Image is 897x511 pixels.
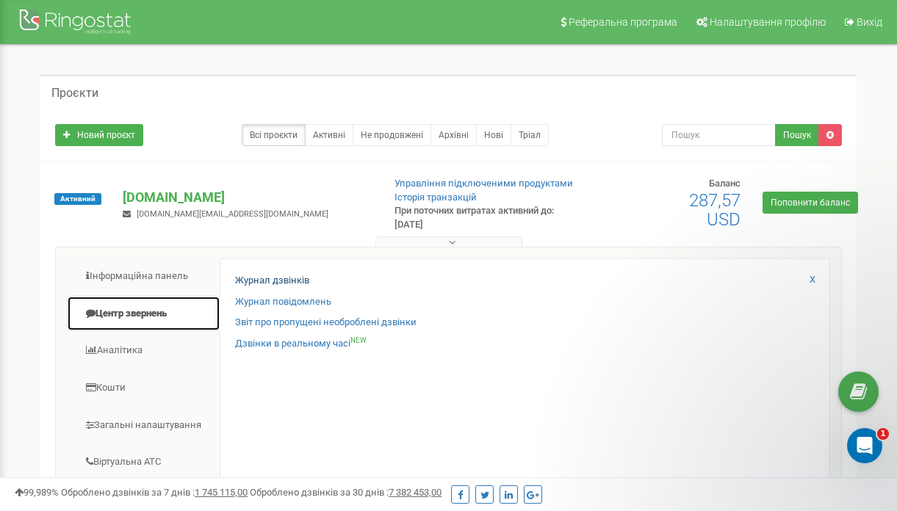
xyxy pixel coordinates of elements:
[476,124,511,146] a: Нові
[51,87,98,100] h5: Проєкти
[775,124,819,146] button: Пошук
[395,204,574,231] p: При поточних витратах активний до: [DATE]
[710,16,826,28] span: Налаштування профілю
[569,16,677,28] span: Реферальна програма
[55,124,143,146] a: Новий проєкт
[235,295,331,309] a: Журнал повідомлень
[353,124,431,146] a: Не продовжені
[763,192,858,214] a: Поповнити баланс
[350,336,367,344] sup: NEW
[810,273,815,287] a: X
[395,178,573,189] a: Управління підключеними продуктами
[67,296,220,332] a: Центр звернень
[662,124,776,146] input: Пошук
[67,444,220,480] a: Віртуальна АТС
[54,193,101,205] span: Активний
[431,124,477,146] a: Архівні
[395,192,477,203] a: Історія транзакцій
[67,333,220,369] a: Аналiтика
[137,209,328,219] span: [DOMAIN_NAME][EMAIL_ADDRESS][DOMAIN_NAME]
[123,188,370,207] p: [DOMAIN_NAME]
[877,428,889,440] span: 1
[250,487,442,498] span: Оброблено дзвінків за 30 днів :
[511,124,549,146] a: Тріал
[242,124,306,146] a: Всі проєкти
[847,428,882,463] iframe: Intercom live chat
[61,487,248,498] span: Оброблено дзвінків за 7 днів :
[389,487,442,498] u: 7 382 453,00
[67,370,220,406] a: Кошти
[857,16,882,28] span: Вихід
[235,316,417,330] a: Звіт про пропущені необроблені дзвінки
[709,178,741,189] span: Баланс
[67,407,220,443] a: Загальні налаштування
[195,487,248,498] u: 1 745 115,00
[15,487,59,498] span: 99,989%
[67,258,220,294] a: Інформаційна панель
[235,337,367,351] a: Дзвінки в реальному часіNEW
[689,190,741,230] span: 287,57 USD
[235,274,309,288] a: Журнал дзвінків
[305,124,353,146] a: Активні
